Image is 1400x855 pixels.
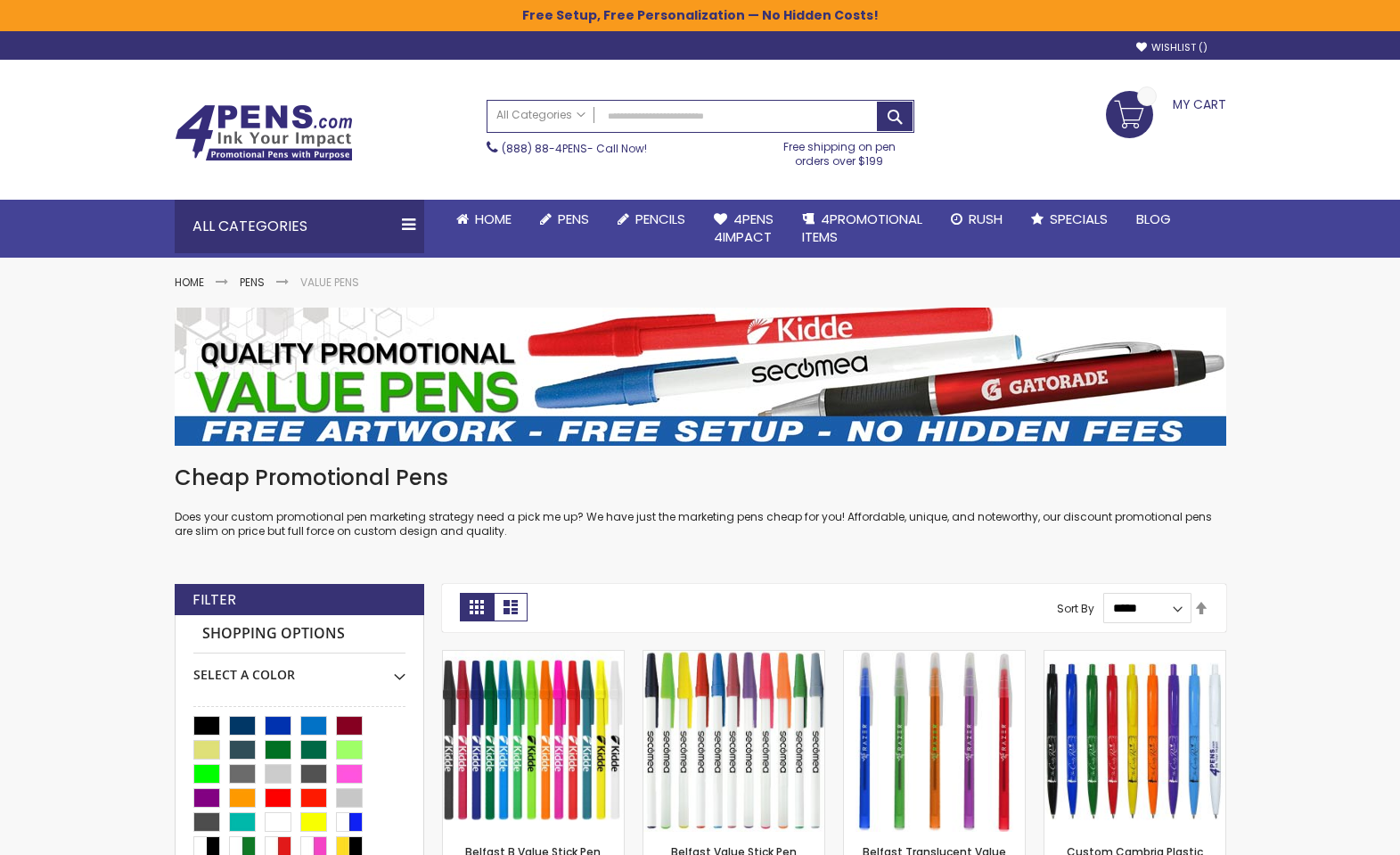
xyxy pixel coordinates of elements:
[1122,200,1185,239] a: Blog
[502,141,647,156] span: - Call Now!
[475,210,512,228] span: Home
[937,200,1017,239] a: Rush
[193,654,405,684] div: Select A Color
[788,200,937,258] a: 4PROMOTIONALITEMS
[502,141,587,156] a: (888) 88-4PENS
[175,464,1226,539] div: Does your custom promotional pen marketing strategy need a pick me up? We have just the marketing...
[844,650,1025,665] a: Belfast Translucent Value Stick Pen
[192,590,236,610] strong: Filter
[1050,210,1108,228] span: Specials
[443,651,624,832] img: Belfast B Value Stick Pen
[643,651,824,832] img: Belfast Value Stick Pen
[765,133,914,169] div: Free shipping on pen orders over $199
[496,108,585,122] span: All Categories
[635,210,685,228] span: Pencils
[802,210,922,246] span: 4PROMOTIONAL ITEMS
[969,210,1003,228] span: Rush
[1057,600,1094,615] label: Sort By
[175,104,353,161] img: 4Pens Custom Pens and Promotional Products
[175,464,1226,492] h1: Cheap Promotional Pens
[487,101,594,130] a: All Categories
[603,200,700,239] a: Pencils
[844,651,1025,832] img: Belfast Translucent Value Stick Pen
[1044,650,1225,665] a: Custom Cambria Plastic Retractable Ballpoint Pen - Monochromatic Body Color
[558,210,589,228] span: Pens
[460,593,494,621] strong: Grid
[714,210,774,246] span: 4Pens 4impact
[300,275,359,290] strong: Value Pens
[643,650,824,665] a: Belfast Value Stick Pen
[175,275,204,290] a: Home
[1044,651,1225,832] img: Custom Cambria Plastic Retractable Ballpoint Pen - Monochromatic Body Color
[240,275,265,290] a: Pens
[526,200,603,239] a: Pens
[175,200,424,253] div: All Categories
[700,200,788,258] a: 4Pens4impact
[1017,200,1122,239] a: Specials
[193,615,405,654] strong: Shopping Options
[1136,210,1171,228] span: Blog
[442,200,526,239] a: Home
[1136,41,1208,54] a: Wishlist
[175,308,1226,446] img: Value Pens
[443,650,624,665] a: Belfast B Value Stick Pen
